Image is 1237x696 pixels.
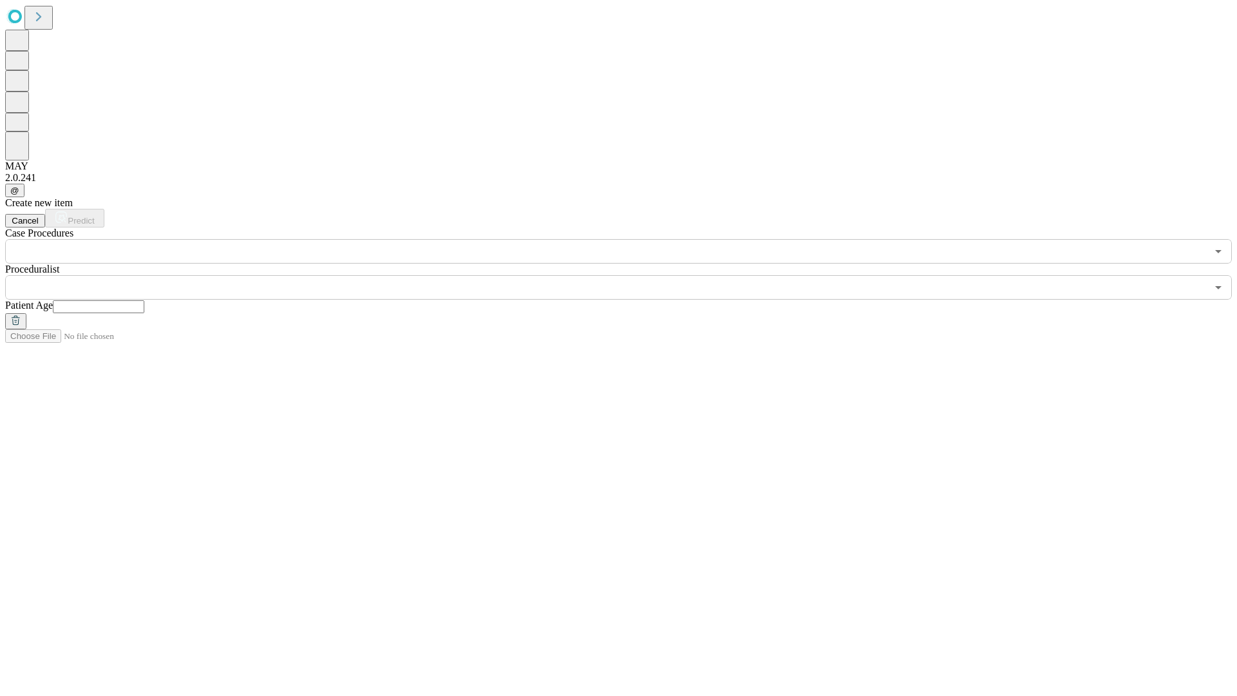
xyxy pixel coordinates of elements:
[5,184,24,197] button: @
[5,160,1232,172] div: MAY
[5,197,73,208] span: Create new item
[10,186,19,195] span: @
[68,216,94,226] span: Predict
[5,214,45,227] button: Cancel
[5,172,1232,184] div: 2.0.241
[5,300,53,311] span: Patient Age
[5,227,73,238] span: Scheduled Procedure
[45,209,104,227] button: Predict
[1209,278,1227,296] button: Open
[12,216,39,226] span: Cancel
[1209,242,1227,260] button: Open
[5,264,59,275] span: Proceduralist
